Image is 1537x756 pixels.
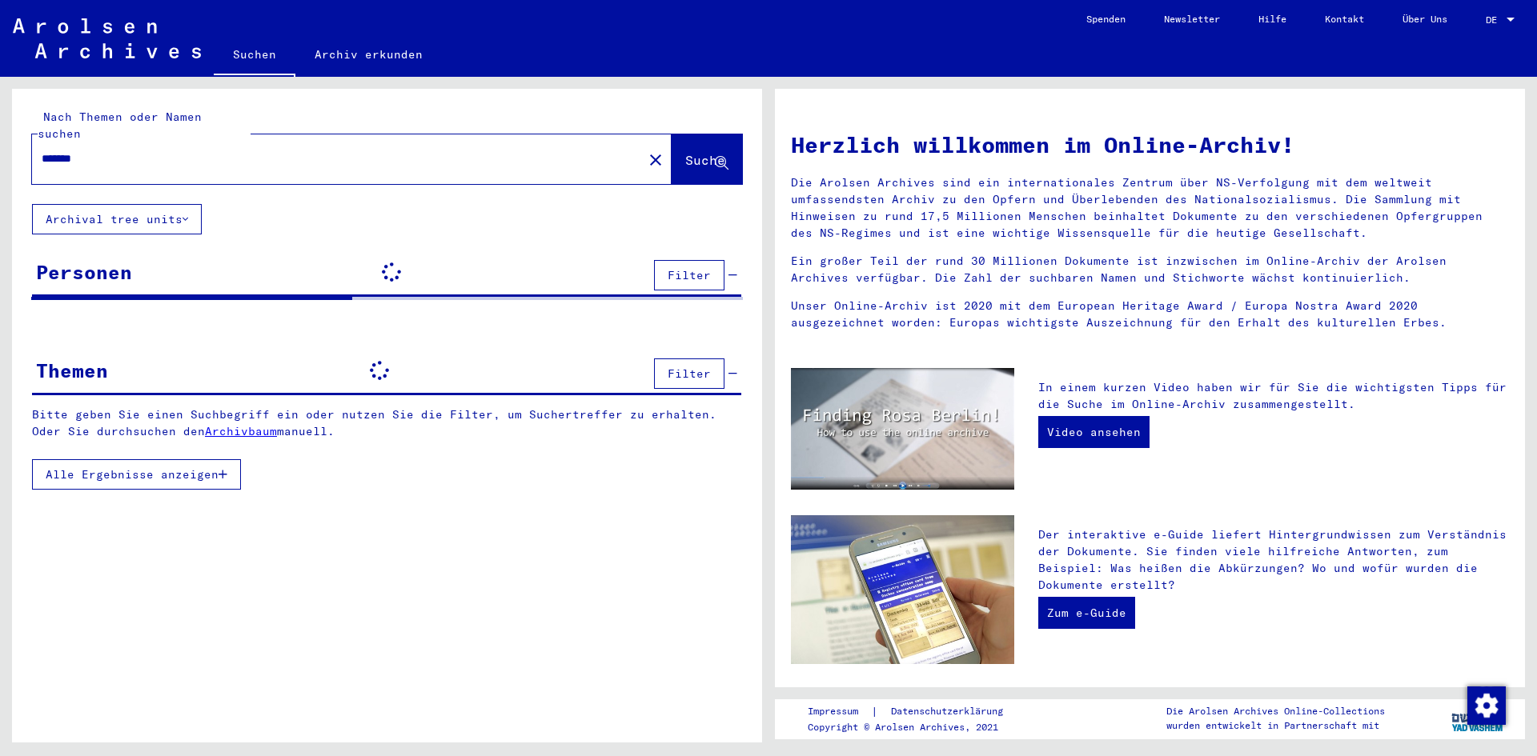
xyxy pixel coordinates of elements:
p: Die Arolsen Archives sind ein internationales Zentrum über NS-Verfolgung mit dem weltweit umfasse... [791,174,1509,242]
span: Suche [685,152,725,168]
button: Archival tree units [32,204,202,234]
button: Filter [654,358,724,389]
mat-label: Nach Themen oder Namen suchen [38,110,202,141]
p: Unser Online-Archiv ist 2020 mit dem European Heritage Award / Europa Nostra Award 2020 ausgezeic... [791,298,1509,331]
a: Archivbaum [205,424,277,438]
div: Zustimmung ändern [1467,686,1505,724]
span: Alle Ergebnisse anzeigen [46,467,219,482]
span: DE [1486,14,1503,26]
h1: Herzlich willkommen im Online-Archiv! [791,128,1509,162]
p: In einem kurzen Video haben wir für Sie die wichtigsten Tipps für die Suche im Online-Archiv zusa... [1038,379,1509,413]
p: Bitte geben Sie einen Suchbegriff ein oder nutzen Sie die Filter, um Suchertreffer zu erhalten. O... [32,406,742,440]
img: Zustimmung ändern [1467,686,1506,725]
a: Impressum [808,703,871,720]
button: Clear [640,143,672,175]
span: Filter [668,366,711,381]
div: Personen [36,258,132,286]
p: Copyright © Arolsen Archives, 2021 [808,720,1022,734]
p: Ein großer Teil der rund 30 Millionen Dokumente ist inzwischen im Online-Archiv der Arolsen Archi... [791,253,1509,286]
div: | [808,703,1022,720]
img: yv_logo.png [1448,698,1508,738]
mat-icon: close [646,150,665,170]
p: wurden entwickelt in Partnerschaft mit [1166,718,1385,733]
a: Zum e-Guide [1038,597,1135,629]
span: Filter [668,268,711,282]
p: Die Arolsen Archives Online-Collections [1166,704,1385,718]
a: Datenschutzerklärung [878,703,1022,720]
a: Archiv erkunden [295,35,442,74]
button: Alle Ergebnisse anzeigen [32,459,241,490]
button: Suche [672,134,742,184]
img: eguide.jpg [791,515,1014,664]
p: Der interaktive e-Guide liefert Hintergrundwissen zum Verständnis der Dokumente. Sie finden viele... [1038,526,1509,594]
a: Suchen [214,35,295,77]
div: Themen [36,356,108,385]
button: Filter [654,260,724,290]
img: video.jpg [791,368,1014,490]
a: Video ansehen [1038,416,1150,448]
img: Arolsen_neg.svg [13,18,201,58]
